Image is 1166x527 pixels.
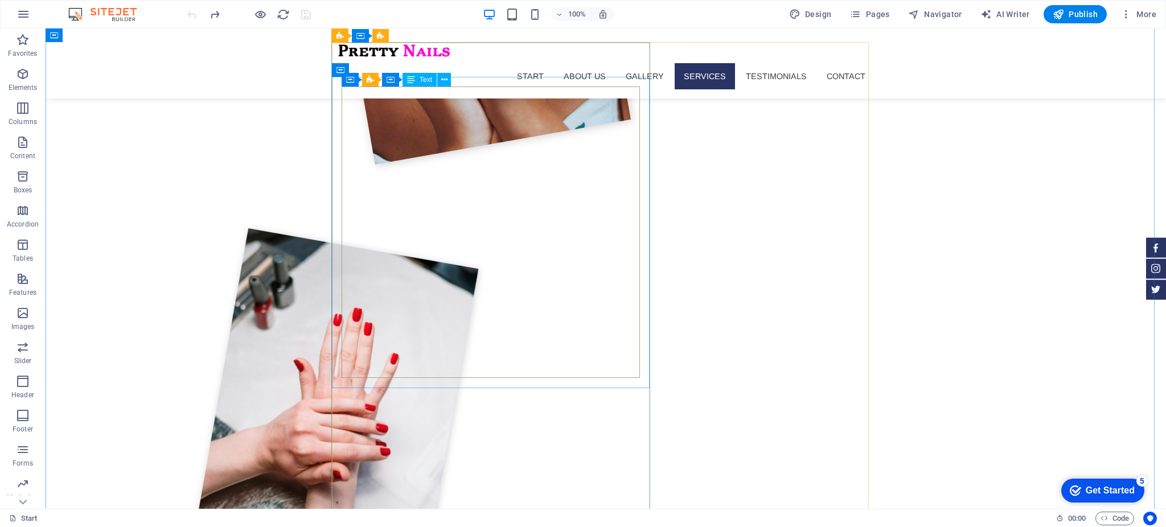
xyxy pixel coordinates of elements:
button: Usercentrics [1143,512,1157,525]
button: reload [276,7,290,21]
p: Boxes [14,186,32,195]
button: Navigator [904,5,967,23]
button: Pages [845,5,894,23]
p: Accordion [7,220,39,229]
h6: 100% [568,7,586,21]
p: Header [11,390,34,400]
button: More [1116,5,1161,23]
p: Features [9,288,36,297]
p: Columns [9,117,37,126]
button: redo [208,7,221,21]
button: Publish [1044,5,1107,23]
button: Code [1095,512,1134,525]
span: More [1120,9,1156,20]
i: Reload page [277,8,290,21]
span: Navigator [908,9,962,20]
a: Click to cancel selection. Double-click to open Pages [9,512,38,525]
p: Marketing [7,493,38,502]
button: Design [785,5,836,23]
span: Pages [849,9,889,20]
p: Forms [13,459,33,468]
i: On resize automatically adjust zoom level to fit chosen device. [598,9,608,19]
p: Favorites [8,49,37,58]
span: Design [789,9,832,20]
p: Elements [9,83,38,92]
button: 100% [551,7,592,21]
h6: Session time [1056,512,1086,525]
img: Editor Logo [65,7,151,21]
button: Click here to leave preview mode and continue editing [253,7,267,21]
div: Design (Ctrl+Alt+Y) [785,5,836,23]
p: Images [11,322,35,331]
p: Tables [13,254,33,263]
span: Code [1101,512,1129,525]
div: 5 [84,2,96,14]
button: AI Writer [976,5,1034,23]
span: AI Writer [980,9,1030,20]
span: : [1076,514,1078,522]
p: Slider [14,356,32,365]
span: 00 00 [1068,512,1086,525]
div: Get Started 5 items remaining, 0% complete [9,6,92,30]
p: Content [10,151,35,160]
div: Get Started [34,13,83,23]
p: Footer [13,425,33,434]
i: Redo: Change text (Ctrl+Y, ⌘+Y) [208,8,221,21]
span: Text [420,76,432,83]
span: Publish [1053,9,1098,20]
